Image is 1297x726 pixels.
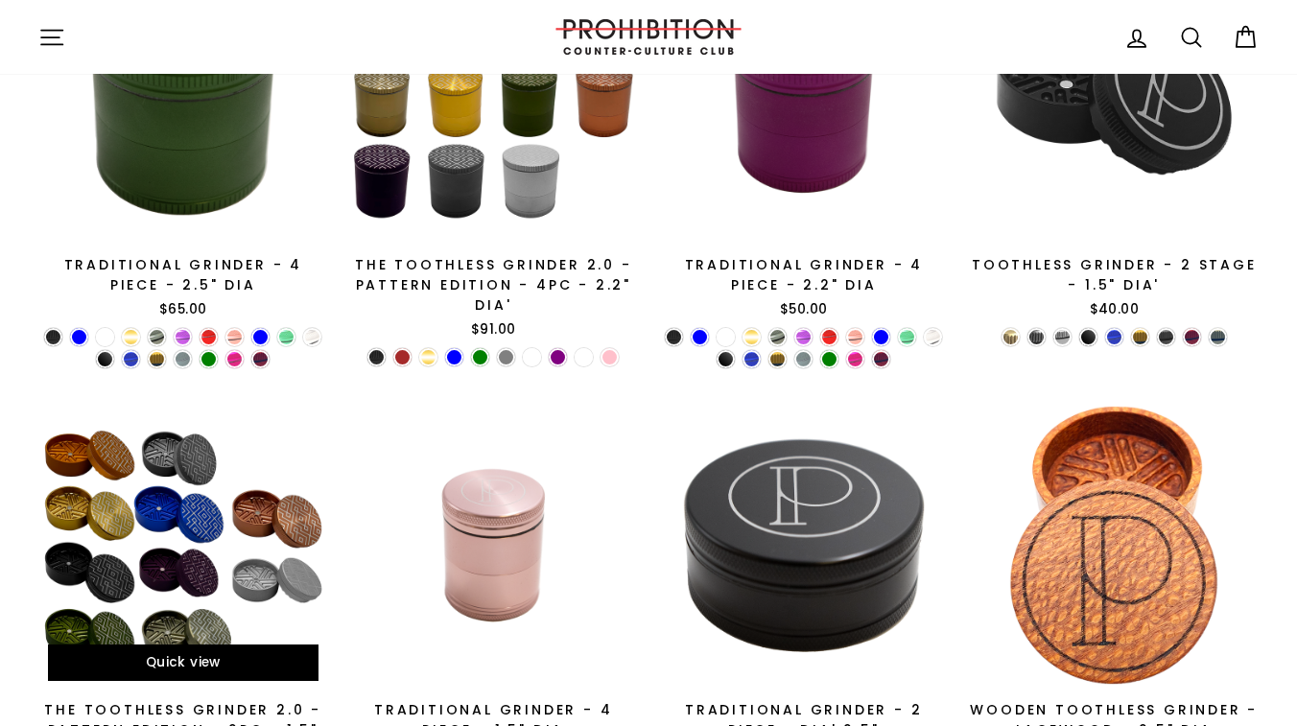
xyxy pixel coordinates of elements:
div: TRADITIONAL GRINDER - 4 PIECE - 2.5" DIA [38,255,328,295]
span: Quick view [146,653,221,671]
div: TOOTHLESS GRINDER - 2 STAGE - 1.5" DIA' [970,255,1260,295]
div: $50.00 [659,300,949,319]
div: The Toothless Grinder 2.0 - Pattern Edition - 4PC - 2.2" Dia' [349,255,639,316]
div: $91.00 [349,320,639,340]
img: PROHIBITION COUNTER-CULTURE CLUB [553,19,744,55]
div: TRADITIONAL GRINDER - 4 PIECE - 2.2" DIA [659,255,949,295]
div: $65.00 [38,300,328,319]
div: $40.00 [970,300,1260,319]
